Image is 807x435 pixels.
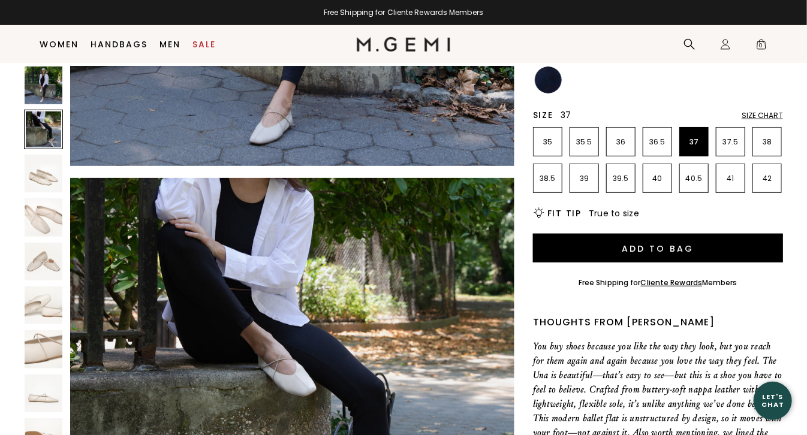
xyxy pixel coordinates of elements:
[25,374,62,412] img: The Una
[25,243,62,280] img: The Una
[579,278,737,288] div: Free Shipping for Members
[753,137,781,147] p: 38
[641,277,703,288] a: Cliente Rewards
[570,174,598,183] p: 39
[547,209,582,218] h2: Fit Tip
[680,174,708,183] p: 40.5
[357,37,451,52] img: M.Gemi
[754,393,792,408] div: Let's Chat
[643,137,672,147] p: 36.5
[716,137,745,147] p: 37.5
[25,67,62,104] img: The Una
[533,315,783,330] div: Thoughts from [PERSON_NAME]
[25,198,62,236] img: The Una
[753,174,781,183] p: 42
[716,174,745,183] p: 41
[534,174,562,183] p: 38.5
[561,109,571,121] span: 37
[25,330,62,368] img: The Una
[534,137,562,147] p: 35
[589,207,639,219] span: True to size
[643,174,672,183] p: 40
[91,40,148,49] a: Handbags
[607,137,635,147] p: 36
[193,40,216,49] a: Sale
[607,174,635,183] p: 39.5
[160,40,181,49] a: Men
[25,286,62,324] img: The Una
[533,110,553,120] h2: Size
[40,40,79,49] a: Women
[680,137,708,147] p: 37
[535,67,562,93] img: Navy
[533,234,783,262] button: Add to Bag
[742,111,783,120] div: Size Chart
[755,41,767,53] span: 0
[25,155,62,192] img: The Una
[570,137,598,147] p: 35.5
